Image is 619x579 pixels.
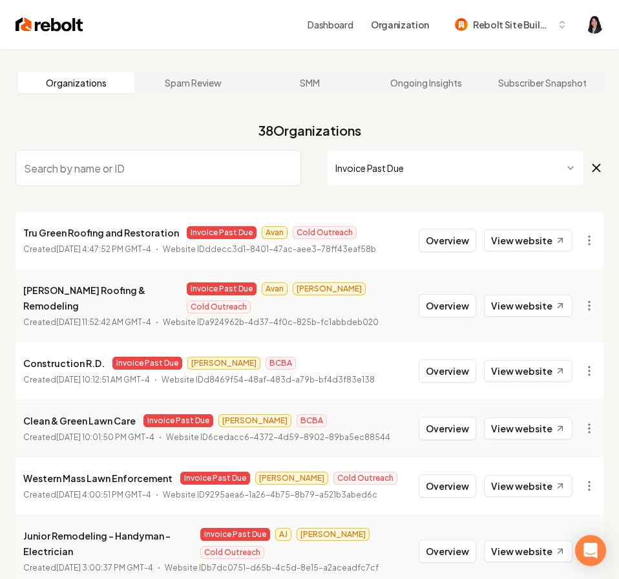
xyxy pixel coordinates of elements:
[585,16,603,34] button: Open user button
[56,375,150,384] time: [DATE] 10:12:51 AM GMT-4
[23,282,179,313] p: [PERSON_NAME] Roofing & Remodeling
[293,226,357,239] span: Cold Outreach
[163,243,376,256] p: Website ID ddecc3d1-8401-47ac-aee3-78ff43eaf58b
[143,414,213,427] span: Invoice Past Due
[200,528,270,541] span: Invoice Past Due
[165,562,379,574] p: Website ID b7dc0751-d65b-4c5d-8e15-a2aceadfc7cf
[484,360,572,382] a: View website
[255,472,328,485] span: [PERSON_NAME]
[162,374,375,386] p: Website ID d8469f54-48af-483d-a79b-bf4d3f83e138
[23,243,151,256] p: Created
[419,359,476,383] button: Overview
[112,357,182,370] span: Invoice Past Due
[187,282,257,295] span: Invoice Past Due
[218,414,291,427] span: [PERSON_NAME]
[163,489,377,501] p: Website ID 9295aea6-1a26-4b75-8b79-a521b3abed6c
[363,13,437,36] button: Organization
[262,282,288,295] span: Avan
[200,546,264,559] span: Cold Outreach
[333,472,397,485] span: Cold Outreach
[484,417,572,439] a: View website
[293,282,366,295] span: [PERSON_NAME]
[419,417,476,440] button: Overview
[187,300,251,313] span: Cold Outreach
[56,490,151,500] time: [DATE] 4:00:51 PM GMT-4
[419,294,476,317] button: Overview
[23,413,136,428] p: Clean & Green Lawn Care
[575,535,606,566] div: Open Intercom Messenger
[262,226,288,239] span: Avan
[455,18,468,31] img: Rebolt Site Builder
[23,225,179,240] p: Tru Green Roofing and Restoration
[187,226,257,239] span: Invoice Past Due
[23,528,193,559] p: Junior Remodeling - Handyman - Electrician
[297,528,370,541] span: [PERSON_NAME]
[56,317,151,327] time: [DATE] 11:52:42 AM GMT-4
[23,562,153,574] p: Created
[484,540,572,562] a: View website
[23,316,151,329] p: Created
[23,489,151,501] p: Created
[16,150,301,186] input: Search by name or ID
[485,72,601,93] a: Subscriber Snapshot
[23,355,105,371] p: Construction R.D.
[419,540,476,563] button: Overview
[16,16,83,34] img: Rebolt Logo
[23,374,150,386] p: Created
[419,229,476,252] button: Overview
[484,295,572,317] a: View website
[166,431,390,444] p: Website ID 6cedacc6-4372-4d59-8902-89ba5ec88544
[187,357,260,370] span: [PERSON_NAME]
[275,528,291,541] span: AJ
[56,563,153,573] time: [DATE] 3:00:37 PM GMT-4
[134,72,251,93] a: Spam Review
[258,121,361,140] a: 38Organizations
[18,72,134,93] a: Organizations
[484,475,572,497] a: View website
[585,16,603,34] img: Haley Paramoure
[56,244,151,254] time: [DATE] 4:47:52 PM GMT-4
[23,431,154,444] p: Created
[163,316,379,329] p: Website ID a924962b-4d37-4f0c-825b-fc1abbdeb020
[368,72,484,93] a: Ongoing Insights
[180,472,250,485] span: Invoice Past Due
[473,18,552,32] span: Rebolt Site Builder
[56,432,154,442] time: [DATE] 10:01:50 PM GMT-4
[297,414,327,427] span: BCBA
[484,229,572,251] a: View website
[251,72,368,93] a: SMM
[23,470,173,486] p: Western Mass Lawn Enforcement
[266,357,296,370] span: BCBA
[308,18,353,31] a: Dashboard
[419,474,476,498] button: Overview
